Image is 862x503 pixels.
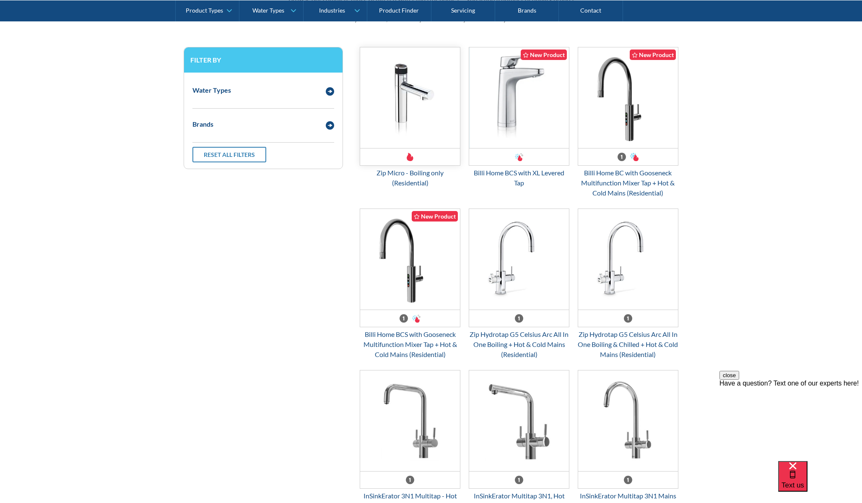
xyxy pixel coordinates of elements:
[778,461,862,503] iframe: podium webchat widget bubble
[719,371,862,472] iframe: podium webchat widget prompt
[578,329,678,360] div: Zip Hydrotap G5 Celsius Arc All In One Boiling & Chilled + Hot & Cold Mains (Residential)
[469,47,569,148] img: Billi Home BCS with XL Levered Tap
[360,370,460,471] img: InSinkErator 3N1 Multitap - Hot and Cold Mains Water plus Boiling Filtered - U Shaped
[578,47,678,198] a: Billi Home BC with Gooseneck Multifunction Mixer Tap + Hot & Cold Mains (Residential) New Product...
[469,47,569,188] a: Billi Home BCS with XL Levered TapNew ProductBilli Home BCS with XL Levered Tap
[190,56,336,64] h3: Filter by
[578,370,678,471] img: InSinkErator Multitap 3N1 Mains Hot and Cold, Filtered Boiling Water - J Shaped
[578,208,678,360] a: Zip Hydrotap G5 Celsius Arc All In One Boiling & Chilled + Hot & Cold Mains (Residential)Zip Hydr...
[360,168,460,188] div: Zip Micro - Boiling only (Residential)
[319,7,345,14] div: Industries
[186,7,223,14] div: Product Types
[192,147,266,162] a: Reset all filters
[578,168,678,198] div: Billi Home BC with Gooseneck Multifunction Mixer Tap + Hot & Cold Mains (Residential)
[412,211,458,222] div: New Product
[521,50,567,60] div: New Product
[360,208,460,360] a: Billi Home BCS with Gooseneck Multifunction Mixer Tap + Hot & Cold Mains (Residential) New Produc...
[192,85,231,95] div: Water Types
[578,47,678,148] img: Billi Home BC with Gooseneck Multifunction Mixer Tap + Hot & Cold Mains (Residential)
[192,119,213,129] div: Brands
[469,370,569,471] img: InSinkErator Multitap 3N1, Hot and Cold Mains plus Filtered Boiling - L Shaped
[360,47,460,188] a: Zip Micro - Boiling only (Residential)Zip Micro - Boiling only (Residential)
[630,50,676,60] div: New Product
[360,329,460,360] div: Billi Home BCS with Gooseneck Multifunction Mixer Tap + Hot & Cold Mains (Residential)
[469,209,569,310] img: Zip Hydrotap G5 Celsius Arc All In One Boiling + Hot & Cold Mains (Residential)
[469,329,569,360] div: Zip Hydrotap G5 Celsius Arc All In One Boiling + Hot & Cold Mains (Residential)
[360,47,460,148] img: Zip Micro - Boiling only (Residential)
[252,7,284,14] div: Water Types
[578,209,678,310] img: Zip Hydrotap G5 Celsius Arc All In One Boiling & Chilled + Hot & Cold Mains (Residential)
[360,209,460,310] img: Billi Home BCS with Gooseneck Multifunction Mixer Tap + Hot & Cold Mains (Residential)
[469,208,569,360] a: Zip Hydrotap G5 Celsius Arc All In One Boiling + Hot & Cold Mains (Residential) Zip Hydrotap G5 C...
[469,168,569,188] div: Billi Home BCS with XL Levered Tap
